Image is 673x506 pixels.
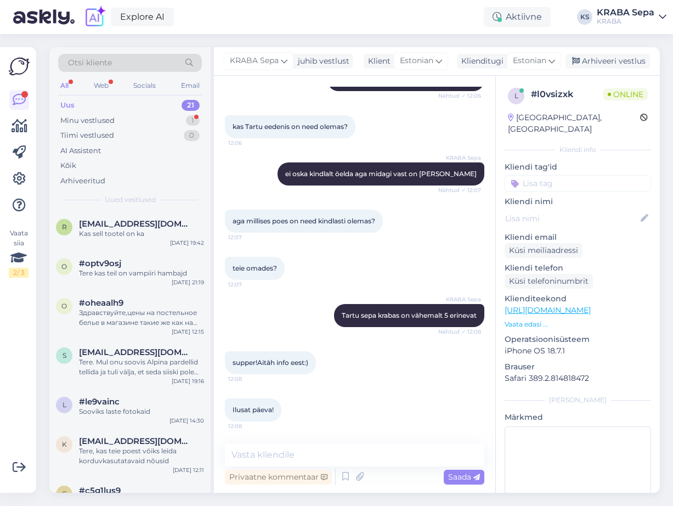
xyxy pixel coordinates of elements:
[505,212,638,224] input: Lisa nimi
[505,232,651,243] p: Kliendi email
[505,175,651,192] input: Lisa tag
[105,195,156,205] span: Uued vestlused
[62,223,67,231] span: R
[83,5,106,29] img: explore-ai
[79,347,193,357] span: Stevelimeribel@gmail.com
[169,417,204,425] div: [DATE] 14:30
[440,295,481,303] span: KRABA Sepa
[505,274,593,289] div: Küsi telefoninumbrit
[179,78,202,93] div: Email
[505,345,651,357] p: iPhone OS 18.7.1
[440,154,481,162] span: KRABA Sepa
[597,17,654,26] div: KRABA
[505,361,651,373] p: Brauser
[505,319,651,329] p: Vaata edasi ...
[514,92,518,100] span: l
[233,358,308,367] span: supper!Aitäh info eest:)
[60,176,105,187] div: Arhiveeritud
[79,308,204,328] div: Здравствуйте,цены на постельное белье в магазине такие же как на сайте,или скидки действуют тольк...
[400,55,433,67] span: Estonian
[111,8,174,26] a: Explore AI
[62,490,67,498] span: c
[131,78,158,93] div: Socials
[505,373,651,384] p: Safari 389.2.814818472
[457,55,504,67] div: Klienditugi
[293,55,349,67] div: juhib vestlust
[597,8,654,17] div: KRABA Sepa
[233,264,277,272] span: teie omades?
[505,334,651,345] p: Operatsioonisüsteem
[505,145,651,155] div: Kliendi info
[342,311,477,319] span: Tartu sepa krabas on vähemalt 5 erinevat
[68,57,112,69] span: Otsi kliente
[79,298,123,308] span: #oheaalh9
[60,160,76,171] div: Kõik
[233,406,274,414] span: Ilusat päeva!
[228,233,269,241] span: 12:07
[438,92,481,100] span: Nähtud ✓ 12:06
[170,239,204,247] div: [DATE] 19:42
[505,305,591,315] a: [URL][DOMAIN_NAME]
[63,401,66,409] span: l
[233,122,348,131] span: kas Tartu eedenis on need olemas?
[228,139,269,147] span: 12:06
[172,328,204,336] div: [DATE] 12:15
[79,357,204,377] div: Tere. Mul onu soovis Alpina pardellid tellida ja tuli välja, et seda siiski pole laos ja lubati r...
[60,145,101,156] div: AI Assistent
[438,186,481,194] span: Nähtud ✓ 12:07
[505,293,651,305] p: Klienditeekond
[505,412,651,423] p: Märkmed
[505,243,582,258] div: Küsi meiliaadressi
[508,112,640,135] div: [GEOGRAPHIC_DATA], [GEOGRAPHIC_DATA]
[565,54,650,69] div: Arhiveeri vestlus
[63,351,66,359] span: S
[60,100,75,111] div: Uus
[513,55,546,67] span: Estonian
[92,78,111,93] div: Web
[9,268,29,278] div: 2 / 3
[228,422,269,430] span: 12:08
[597,8,666,26] a: KRABA SepaKRABA
[577,9,592,25] div: KS
[79,397,120,407] span: #le9vainc
[79,268,204,278] div: Tere kas teil on vampiiri hambajd
[184,130,200,141] div: 0
[79,486,121,496] span: #c5g1lus9
[79,219,193,229] span: Riinasiimuste@gmail.com
[60,115,115,126] div: Minu vestlused
[603,88,648,100] span: Online
[505,196,651,207] p: Kliendi nimi
[233,217,375,225] span: aga millises poes on need kindlasti olemas?
[79,229,204,239] div: Kas sell tootel on ka
[484,7,551,27] div: Aktiivne
[364,55,391,67] div: Klient
[531,88,603,101] div: # l0vsizxk
[230,55,279,67] span: KRABA Sepa
[61,302,67,310] span: o
[172,377,204,385] div: [DATE] 19:16
[9,56,30,77] img: Askly Logo
[172,278,204,286] div: [DATE] 21:19
[79,446,204,466] div: Tere, kas teie poest võiks leida korduvkasutatavaid nõusid
[186,115,200,126] div: 1
[505,395,651,405] div: [PERSON_NAME]
[79,407,204,417] div: Sooviks laste fotokaid
[60,130,114,141] div: Tiimi vestlused
[173,466,204,474] div: [DATE] 12:11
[438,328,481,336] span: Nähtud ✓ 12:08
[448,472,480,482] span: Saada
[62,440,67,448] span: k
[505,161,651,173] p: Kliendi tag'id
[9,228,29,278] div: Vaata siia
[79,436,193,446] span: kellyvahtramae@gmail.com
[61,262,67,271] span: o
[79,258,121,268] span: #optv9osj
[505,262,651,274] p: Kliendi telefon
[228,375,269,383] span: 12:08
[285,170,477,178] span: ei oska kindlalt öelda aga midagi vast on [PERSON_NAME]
[225,470,332,485] div: Privaatne kommentaar
[182,100,200,111] div: 21
[58,78,71,93] div: All
[228,280,269,289] span: 12:07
